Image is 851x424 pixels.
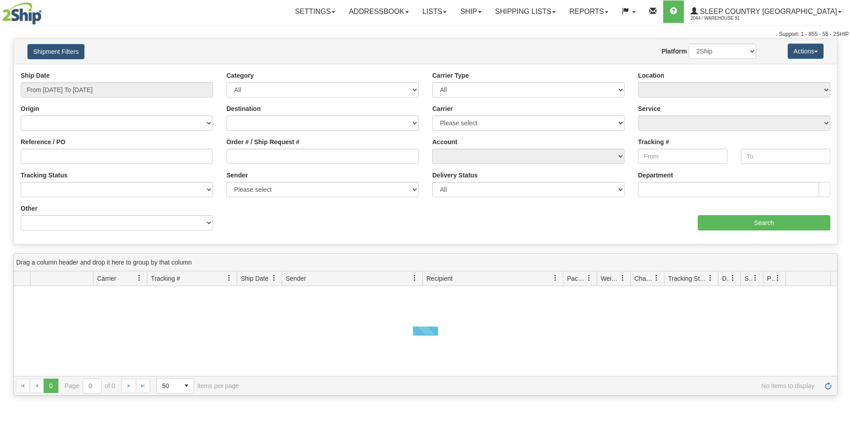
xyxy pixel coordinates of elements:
[432,137,457,146] label: Account
[432,171,478,180] label: Delivery Status
[563,0,615,23] a: Reports
[432,104,453,113] label: Carrier
[698,8,837,15] span: Sleep Country [GEOGRAPHIC_DATA]
[661,47,687,56] label: Platform
[132,270,147,286] a: Carrier filter column settings
[286,274,306,283] span: Sender
[830,166,850,258] iframe: chat widget
[638,137,669,146] label: Tracking #
[222,270,237,286] a: Tracking # filter column settings
[179,379,194,393] span: select
[703,270,718,286] a: Tracking Status filter column settings
[226,71,254,80] label: Category
[581,270,597,286] a: Packages filter column settings
[21,204,37,213] label: Other
[453,0,488,23] a: Ship
[745,274,752,283] span: Shipment Issues
[488,0,563,23] a: Shipping lists
[722,274,730,283] span: Delivery Status
[2,31,849,38] div: Support: 1 - 855 - 55 - 2SHIP
[748,270,763,286] a: Shipment Issues filter column settings
[407,270,422,286] a: Sender filter column settings
[767,274,775,283] span: Pickup Status
[725,270,740,286] a: Delivery Status filter column settings
[241,274,268,283] span: Ship Date
[601,274,620,283] span: Weight
[288,0,342,23] a: Settings
[342,0,416,23] a: Addressbook
[27,44,84,59] button: Shipment Filters
[97,274,116,283] span: Carrier
[649,270,664,286] a: Charge filter column settings
[156,378,239,393] span: items per page
[266,270,282,286] a: Ship Date filter column settings
[691,14,758,23] span: 2044 / Warehouse 91
[426,274,452,283] span: Recipient
[21,104,39,113] label: Origin
[162,381,174,390] span: 50
[615,270,630,286] a: Weight filter column settings
[634,274,653,283] span: Charge
[741,149,830,164] input: To
[151,274,180,283] span: Tracking #
[770,270,785,286] a: Pickup Status filter column settings
[156,378,194,393] span: Page sizes drop down
[432,71,469,80] label: Carrier Type
[21,137,66,146] label: Reference / PO
[821,379,835,393] a: Refresh
[638,171,673,180] label: Department
[2,2,42,25] img: logo2044.jpg
[698,215,830,230] input: Search
[684,0,848,23] a: Sleep Country [GEOGRAPHIC_DATA] 2044 / Warehouse 91
[226,104,261,113] label: Destination
[14,254,837,271] div: grid grouping header
[638,71,664,80] label: Location
[21,171,67,180] label: Tracking Status
[668,274,707,283] span: Tracking Status
[252,382,815,389] span: No items to display
[638,104,660,113] label: Service
[548,270,563,286] a: Recipient filter column settings
[416,0,453,23] a: Lists
[788,44,824,59] button: Actions
[21,71,50,80] label: Ship Date
[44,379,58,393] span: Page 0
[65,378,115,393] span: Page of 0
[226,137,300,146] label: Order # / Ship Request #
[638,149,727,164] input: From
[226,171,248,180] label: Sender
[567,274,586,283] span: Packages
